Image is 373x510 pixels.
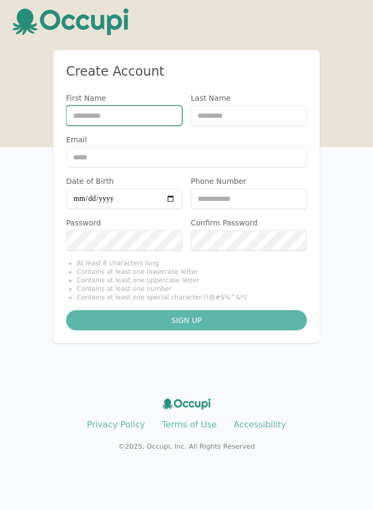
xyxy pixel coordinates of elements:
a: Terms of Use [162,419,217,430]
label: Confirm Password [191,217,307,228]
label: Date of Birth [66,176,182,187]
button: Sign up [66,310,307,330]
li: Contains at least one number [77,285,307,293]
h2: Create Account [66,63,307,80]
label: Phone Number [191,176,307,187]
label: Email [66,134,307,145]
a: Accessibility [234,419,286,430]
li: Contains at least one special character (!@#$%^&*) [77,293,307,302]
li: At least 8 characters long [77,259,307,268]
label: Password [66,217,182,228]
a: Privacy Policy [87,419,145,430]
li: Contains at least one uppercase letter [77,276,307,285]
label: Last Name [191,93,307,103]
label: First Name [66,93,182,103]
li: Contains at least one lowercase letter [77,268,307,276]
small: © 2025 , Occupi, Inc. All Rights Reserved [118,442,255,450]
